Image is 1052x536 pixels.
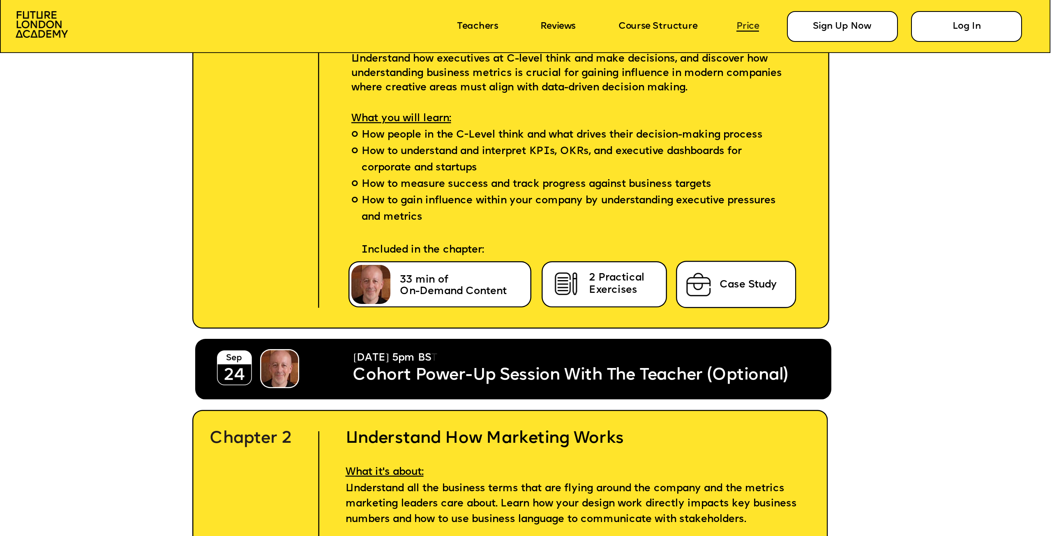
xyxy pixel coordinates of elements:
[551,269,581,299] img: image-cb722855-f231-420d-ba86-ef8a9b8709e7.png
[400,285,507,297] span: On-Demand Content
[589,272,648,296] span: 2 Practical Exercises
[351,53,785,94] span: Understand how executives at C-level think and make decisions, and discover how understanding bus...
[400,274,448,286] span: 33 min of
[540,21,575,32] a: Reviews
[362,193,789,259] span: How to gain influence within your company by understanding executive pressures and metrics Includ...
[215,348,254,387] img: image-18956b4c-1360-46b4-bafe-d711b826ae50.png
[362,127,762,144] span: How people in the C-Level think and what drives their decision-making process
[683,269,714,299] img: image-75ee59ac-5515-4aba-aadc-0d7dfe35305c.png
[457,21,498,32] a: Teachers
[362,144,789,177] span: How to understand and interpret KPIs, OKRs, and executive dashboards for corporate and startups
[362,177,711,193] span: How to measure success and track progress against business targets
[345,483,799,525] span: Understand all the business terms that are flying around the company and the metrics marketing le...
[353,352,431,364] span: [DATE] 5pm BS
[345,466,423,478] span: What it's about:
[353,352,788,365] p: T
[353,367,787,384] span: Cohort Power-Up Session With The Teacher (Optional)
[736,21,759,32] a: Price
[351,113,451,124] span: What you will learn:
[618,21,698,32] a: Course Structure
[720,279,777,291] span: Case Study
[330,408,826,449] h2: Understand How Marketing Works
[16,11,68,38] img: image-aac980e9-41de-4c2d-a048-f29dd30a0068.png
[210,430,292,447] span: Chapter 2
